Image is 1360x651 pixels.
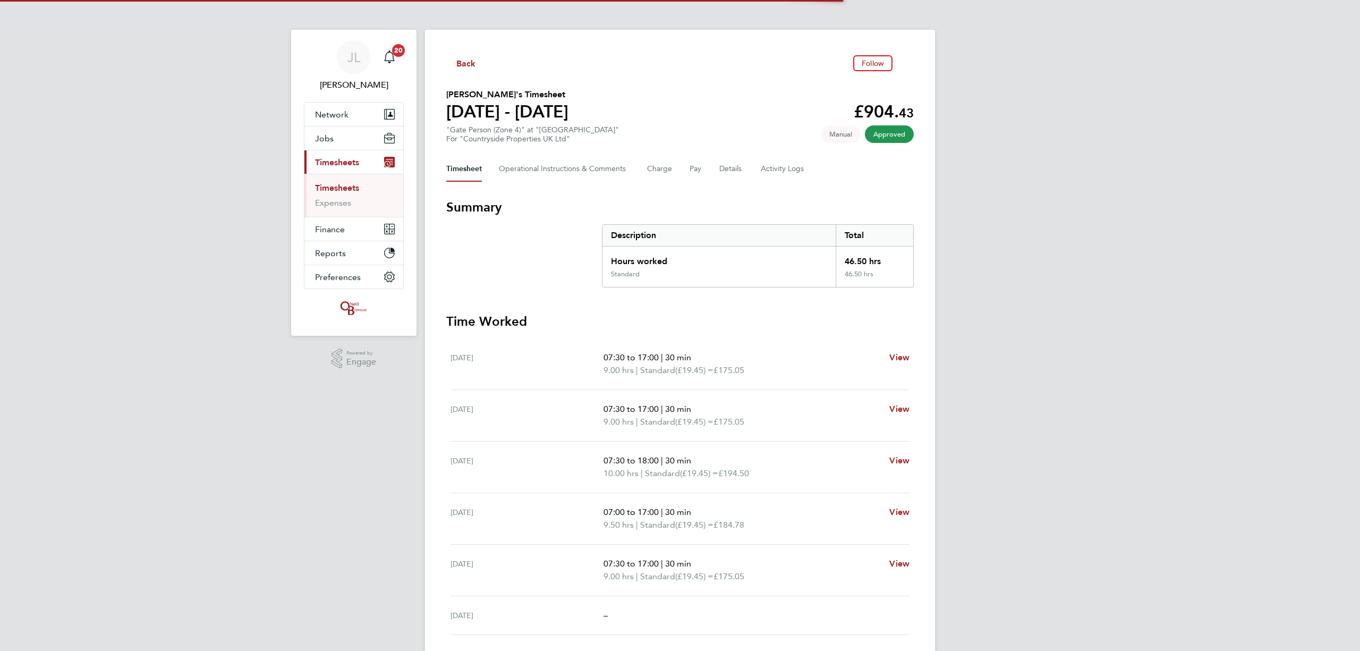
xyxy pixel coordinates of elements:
span: 07:30 to 17:00 [603,559,659,569]
button: Charge [647,156,673,182]
span: 30 min [665,352,691,362]
div: [DATE] [450,403,603,428]
span: (£19.45) = [675,571,713,581]
span: (£19.45) = [680,468,718,478]
h3: Time Worked [446,313,914,330]
span: 9.50 hrs [603,520,634,530]
span: 20 [392,44,405,57]
span: 07:30 to 17:00 [603,404,659,414]
span: 30 min [665,559,691,569]
button: Timesheets [304,150,403,174]
button: Timesheet [446,156,482,182]
span: Jobs [315,133,334,143]
h1: [DATE] - [DATE] [446,101,568,122]
nav: Main navigation [291,30,416,336]
span: | [636,520,638,530]
span: Standard [640,519,675,531]
span: 30 min [665,455,691,466]
span: £175.05 [713,571,744,581]
span: Standard [640,570,675,583]
button: Preferences [304,265,403,289]
span: 9.00 hrs [603,365,634,375]
div: Timesheets [304,174,403,217]
div: [DATE] [450,454,603,480]
span: | [641,468,643,478]
button: Finance [304,217,403,241]
span: 30 min [665,404,691,414]
span: £184.78 [713,520,744,530]
a: Go to home page [304,300,404,317]
h3: Summary [446,199,914,216]
span: (£19.45) = [675,520,713,530]
span: – [603,610,608,620]
div: Standard [611,270,640,278]
a: Powered byEngage [331,349,377,369]
a: View [889,351,909,364]
a: View [889,557,909,570]
a: 20 [379,40,400,74]
div: [DATE] [450,506,603,531]
span: (£19.45) = [675,365,713,375]
button: Jobs [304,126,403,150]
span: Standard [640,364,675,377]
a: View [889,403,909,416]
span: | [661,404,663,414]
span: Jordan Lee [304,79,404,91]
button: Operational Instructions & Comments [499,156,630,182]
button: Follow [853,55,892,71]
span: | [661,559,663,569]
div: Total [836,225,913,246]
span: Engage [346,358,376,367]
div: [DATE] [450,351,603,377]
button: Details [719,156,744,182]
span: Reports [315,248,346,258]
span: JL [347,50,360,64]
span: View [889,507,909,517]
span: View [889,455,909,466]
span: 07:30 to 17:00 [603,352,659,362]
span: | [661,507,663,517]
span: This timesheet was manually created. [821,125,861,143]
button: Timesheets Menu [897,61,914,66]
div: 46.50 hrs [836,247,913,270]
div: Hours worked [602,247,836,270]
span: Back [456,57,476,70]
div: "Gate Person (Zone 4)" at "[GEOGRAPHIC_DATA]" [446,125,619,143]
div: 46.50 hrs [836,270,913,287]
div: Description [602,225,836,246]
span: Network [315,109,348,120]
span: £175.05 [713,417,744,427]
span: 10.00 hrs [603,468,639,478]
span: Standard [640,416,675,428]
a: JL[PERSON_NAME] [304,40,404,91]
span: This timesheet has been approved. [865,125,914,143]
span: | [636,417,638,427]
span: 9.00 hrs [603,571,634,581]
span: £194.50 [718,468,749,478]
a: Timesheets [315,183,359,193]
button: Back [446,56,476,70]
div: [DATE] [450,609,603,622]
div: [DATE] [450,557,603,583]
span: Finance [315,224,345,234]
span: 9.00 hrs [603,417,634,427]
span: Timesheets [315,157,359,167]
span: 30 min [665,507,691,517]
span: 07:00 to 17:00 [603,507,659,517]
button: Reports [304,241,403,265]
span: Preferences [315,272,361,282]
img: oneillandbrennan-logo-retina.png [338,300,369,317]
button: Pay [690,156,702,182]
span: | [636,571,638,581]
span: View [889,352,909,362]
span: (£19.45) = [675,417,713,427]
span: Standard [645,467,680,480]
span: View [889,559,909,569]
button: Network [304,103,403,126]
h2: [PERSON_NAME]'s Timesheet [446,88,568,101]
span: Powered by [346,349,376,358]
app-decimal: £904. [854,102,914,122]
span: | [636,365,638,375]
span: 43 [899,105,914,121]
div: For "Countryside Properties UK Ltd" [446,134,619,143]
